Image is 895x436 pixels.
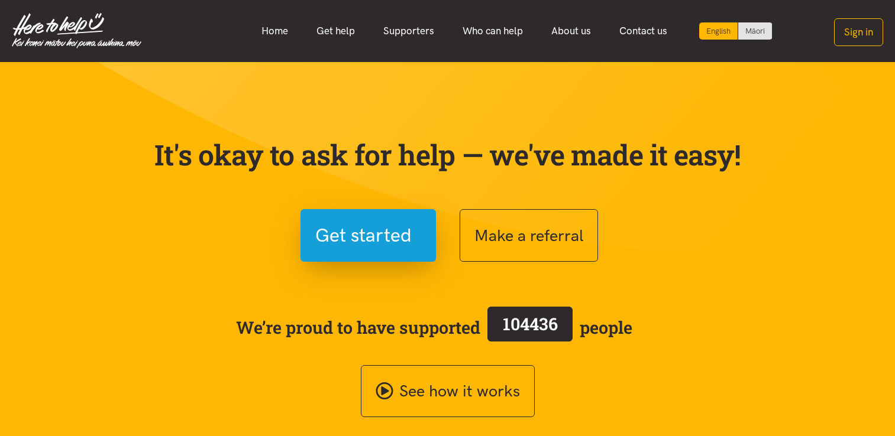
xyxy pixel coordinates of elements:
[302,18,369,44] a: Get help
[699,22,773,40] div: Language toggle
[361,365,535,418] a: See how it works
[152,138,744,172] p: It's okay to ask for help — we've made it easy!
[236,304,632,350] span: We’re proud to have supported people
[480,304,580,350] a: 104436
[460,209,598,262] button: Make a referral
[369,18,448,44] a: Supporters
[503,313,558,335] span: 104436
[834,18,883,46] button: Sign in
[738,22,772,40] a: Switch to Te Reo Māori
[247,18,302,44] a: Home
[301,209,436,262] button: Get started
[448,18,537,44] a: Who can help
[315,220,412,250] span: Get started
[537,18,605,44] a: About us
[699,22,738,40] div: Current language
[605,18,681,44] a: Contact us
[12,13,141,48] img: Home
